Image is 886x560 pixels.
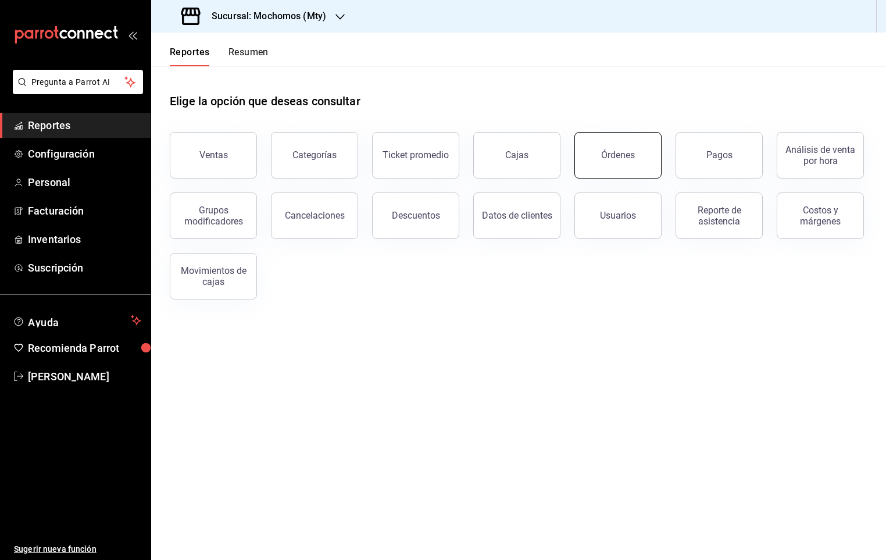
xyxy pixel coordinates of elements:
[31,76,125,88] span: Pregunta a Parrot AI
[383,149,449,160] div: Ticket promedio
[372,192,459,239] button: Descuentos
[676,132,763,179] button: Pagos
[199,149,228,160] div: Ventas
[473,132,560,179] button: Cajas
[784,144,856,166] div: Análisis de venta por hora
[784,205,856,227] div: Costos y márgenes
[473,192,560,239] button: Datos de clientes
[177,265,249,287] div: Movimientos de cajas
[574,132,662,179] button: Órdenes
[202,9,326,23] h3: Sucursal: Mochomos (Mty)
[177,205,249,227] div: Grupos modificadores
[170,47,210,66] button: Reportes
[271,192,358,239] button: Cancelaciones
[28,203,141,219] span: Facturación
[285,210,345,221] div: Cancelaciones
[170,253,257,299] button: Movimientos de cajas
[676,192,763,239] button: Reporte de asistencia
[128,30,137,40] button: open_drawer_menu
[28,146,141,162] span: Configuración
[777,192,864,239] button: Costos y márgenes
[170,132,257,179] button: Ventas
[228,47,269,66] button: Resumen
[392,210,440,221] div: Descuentos
[170,192,257,239] button: Grupos modificadores
[574,192,662,239] button: Usuarios
[28,340,141,356] span: Recomienda Parrot
[372,132,459,179] button: Ticket promedio
[482,210,552,221] div: Datos de clientes
[28,369,141,384] span: [PERSON_NAME]
[28,174,141,190] span: Personal
[14,543,141,555] span: Sugerir nueva función
[28,313,126,327] span: Ayuda
[601,149,635,160] div: Órdenes
[28,117,141,133] span: Reportes
[8,84,143,97] a: Pregunta a Parrot AI
[706,149,733,160] div: Pagos
[271,132,358,179] button: Categorías
[777,132,864,179] button: Análisis de venta por hora
[13,70,143,94] button: Pregunta a Parrot AI
[28,231,141,247] span: Inventarios
[170,47,269,66] div: navigation tabs
[292,149,337,160] div: Categorías
[683,205,755,227] div: Reporte de asistencia
[600,210,636,221] div: Usuarios
[170,92,360,110] h1: Elige la opción que deseas consultar
[505,149,528,160] div: Cajas
[28,260,141,276] span: Suscripción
